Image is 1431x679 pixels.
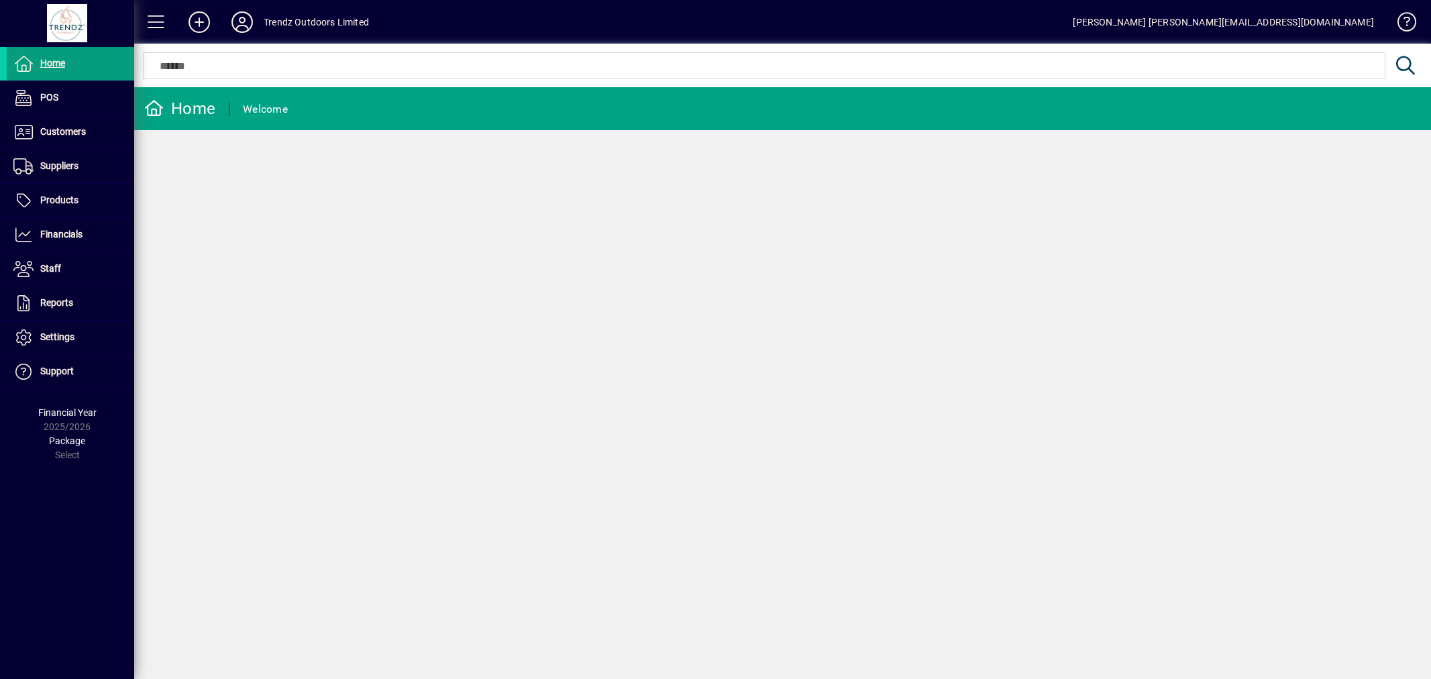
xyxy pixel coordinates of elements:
[7,81,134,115] a: POS
[7,321,134,354] a: Settings
[40,366,74,376] span: Support
[40,58,65,68] span: Home
[40,92,58,103] span: POS
[40,160,78,171] span: Suppliers
[7,355,134,388] a: Support
[40,229,83,240] span: Financials
[243,99,288,120] div: Welcome
[264,11,369,33] div: Trendz Outdoors Limited
[1073,11,1374,33] div: [PERSON_NAME] [PERSON_NAME][EMAIL_ADDRESS][DOMAIN_NAME]
[7,252,134,286] a: Staff
[40,331,74,342] span: Settings
[7,115,134,149] a: Customers
[40,195,78,205] span: Products
[40,126,86,137] span: Customers
[7,218,134,252] a: Financials
[144,98,215,119] div: Home
[7,286,134,320] a: Reports
[1387,3,1414,46] a: Knowledge Base
[49,435,85,446] span: Package
[40,263,61,274] span: Staff
[38,407,97,418] span: Financial Year
[7,184,134,217] a: Products
[178,10,221,34] button: Add
[7,150,134,183] a: Suppliers
[40,297,73,308] span: Reports
[221,10,264,34] button: Profile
